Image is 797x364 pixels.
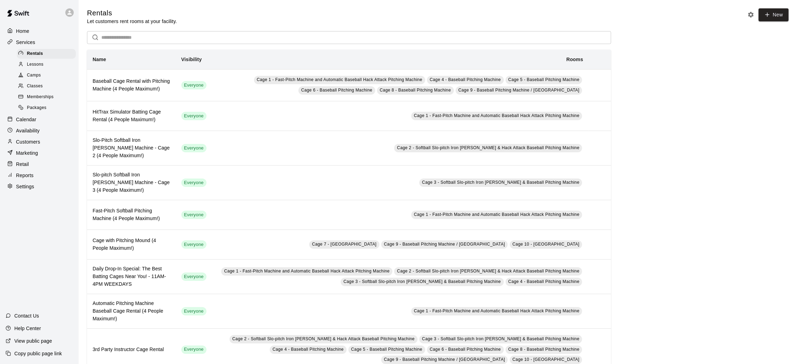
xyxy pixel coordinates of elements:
[351,347,422,352] span: Cage 5 - Baseball Pitching Machine
[384,357,505,362] span: Cage 9 - Baseball Pitching Machine / [GEOGRAPHIC_DATA]
[181,211,207,219] div: This service is visible to all of your customers
[93,171,170,194] h6: Slo-pitch Softball Iron [PERSON_NAME] Machine - Cage 3 (4 People Maximum!)
[14,312,39,319] p: Contact Us
[414,113,580,118] span: Cage 1 - Fast-Pitch Machine and Automatic Baseball Hack Attack Pitching Machine
[397,145,579,150] span: Cage 2 - Softball Slo-pitch Iron [PERSON_NAME] & Hack Attack Baseball Pitching Machine
[181,272,207,281] div: This service is visible to all of your customers
[17,70,79,81] a: Camps
[93,300,170,323] h6: Automatic Pitching Machine Baseball Cage Rental (4 People Maximum!)
[181,274,207,280] span: Everyone
[16,39,35,46] p: Services
[87,18,177,25] p: Let customers rent rooms at your facility.
[93,346,170,354] h6: 3rd Party Instructor Cage Rental
[397,269,579,274] span: Cage 2 - Softball Slo-pitch Iron [PERSON_NAME] & Hack Attack Baseball Pitching Machine
[508,347,580,352] span: Cage 8 - Baseball Pitching Machine
[414,212,580,217] span: Cage 1 - Fast-Pitch Machine and Automatic Baseball Hack Attack Pitching Machine
[16,28,29,35] p: Home
[430,77,501,82] span: Cage 4 - Baseball Pitching Machine
[17,81,79,92] a: Classes
[181,346,207,353] span: Everyone
[93,57,106,62] b: Name
[93,78,170,93] h6: Baseball Cage Rental with Pitching Machine (4 People Maximum!)
[93,108,170,124] h6: HitTrax Simulator Batting Cage Rental (4 People Maximum!)
[14,325,41,332] p: Help Center
[93,137,170,160] h6: Slo-Pitch Softball Iron [PERSON_NAME] Machine - Cage 2 (4 People Maximum!)
[232,336,415,341] span: Cage 2 - Softball Slo-pitch Iron [PERSON_NAME] & Hack Attack Baseball Pitching Machine
[422,336,579,341] span: Cage 3 - Softball Slo-pitch Iron [PERSON_NAME] & Baseball Pitching Machine
[181,180,207,186] span: Everyone
[181,308,207,315] span: Everyone
[6,114,73,125] a: Calendar
[759,8,789,21] a: New
[16,183,34,190] p: Settings
[181,112,207,120] div: This service is visible to all of your customers
[6,137,73,147] a: Customers
[87,8,177,18] h5: Rentals
[513,242,580,247] span: Cage 10 - [GEOGRAPHIC_DATA]
[343,279,501,284] span: Cage 3 - Softball Slo-pitch Iron [PERSON_NAME] & Baseball Pitching Machine
[458,88,580,93] span: Cage 9 - Baseball Pitching Machine / [GEOGRAPHIC_DATA]
[93,237,170,252] h6: Cage with Pitching Mound (4 People Maximum!)
[17,71,76,80] div: Camps
[6,170,73,181] a: Reports
[17,59,79,70] a: Lessons
[566,57,583,62] b: Rooms
[27,104,46,111] span: Packages
[6,159,73,169] a: Retail
[273,347,344,352] span: Cage 4 - Baseball Pitching Machine
[93,207,170,223] h6: Fast-Pitch Softball Pitching Machine (4 People Maximum!)
[17,92,79,103] a: Memberships
[6,37,73,48] a: Services
[16,116,36,123] p: Calendar
[312,242,377,247] span: Cage 7 - [GEOGRAPHIC_DATA]
[16,127,40,134] p: Availability
[6,181,73,192] a: Settings
[17,92,76,102] div: Memberships
[181,307,207,315] div: This service is visible to all of your customers
[181,241,207,248] span: Everyone
[17,81,76,91] div: Classes
[27,72,41,79] span: Camps
[181,345,207,354] div: This service is visible to all of your customers
[16,172,34,179] p: Reports
[513,357,580,362] span: Cage 10 - [GEOGRAPHIC_DATA]
[6,26,73,36] a: Home
[422,180,579,185] span: Cage 3 - Softball Slo-pitch Iron [PERSON_NAME] & Baseball Pitching Machine
[27,50,43,57] span: Rentals
[181,57,202,62] b: Visibility
[181,212,207,218] span: Everyone
[17,103,79,114] a: Packages
[224,269,390,274] span: Cage 1 - Fast-Pitch Machine and Automatic Baseball Hack Attack Pitching Machine
[181,81,207,89] div: This service is visible to all of your customers
[16,138,40,145] p: Customers
[181,145,207,152] span: Everyone
[27,61,44,68] span: Lessons
[17,49,76,59] div: Rentals
[14,350,62,357] p: Copy public page link
[93,265,170,288] h6: Daily Drop-In Special: The Best Batting Cages Near You! - 11AM-4PM WEEKDAYS
[181,179,207,187] div: This service is visible to all of your customers
[27,83,43,90] span: Classes
[14,337,52,344] p: View public page
[181,144,207,152] div: This service is visible to all of your customers
[27,94,53,101] span: Memberships
[6,125,73,136] a: Availability
[181,82,207,89] span: Everyone
[17,103,76,113] div: Packages
[384,242,505,247] span: Cage 9 - Baseball Pitching Machine / [GEOGRAPHIC_DATA]
[6,148,73,158] a: Marketing
[257,77,422,82] span: Cage 1 - Fast-Pitch Machine and Automatic Baseball Hack Attack Pitching Machine
[181,240,207,249] div: This service is visible to all of your customers
[181,113,207,119] span: Everyone
[17,60,76,70] div: Lessons
[380,88,451,93] span: Cage 8 - Baseball Pitching Machine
